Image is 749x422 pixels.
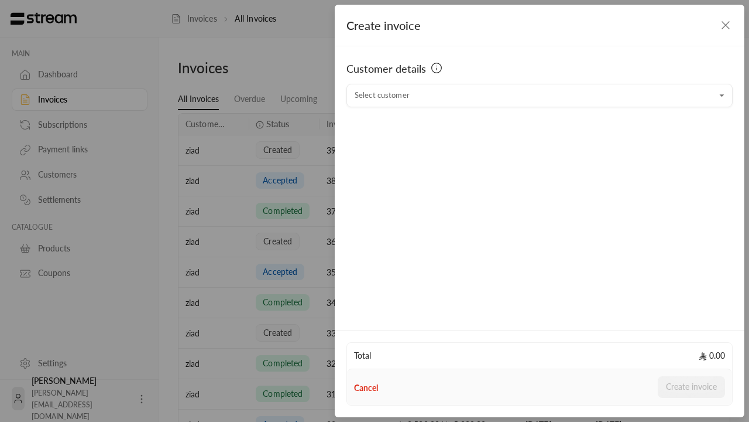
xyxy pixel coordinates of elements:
button: Open [715,89,729,103]
button: Cancel [354,382,378,394]
span: Total [354,350,371,362]
span: Create invoice [346,18,421,32]
span: 0.00 [699,350,725,362]
span: Customer details [346,60,426,77]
